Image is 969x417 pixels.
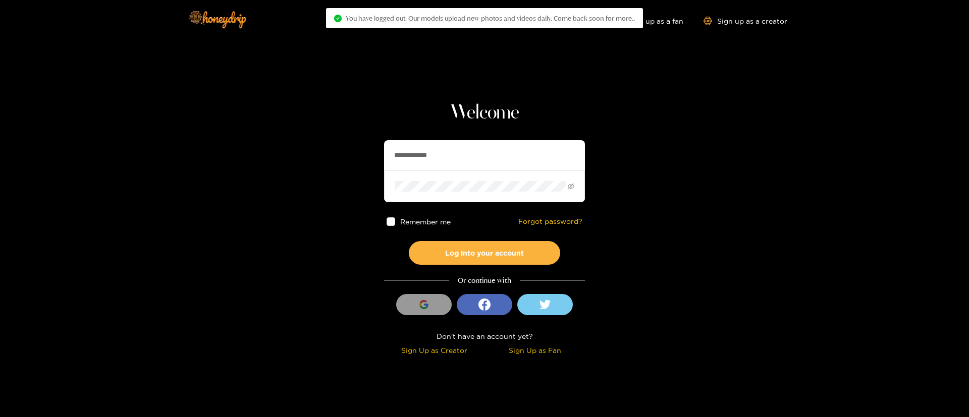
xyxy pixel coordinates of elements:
a: Sign up as a creator [704,17,787,25]
a: Forgot password? [518,217,582,226]
span: You have logged out. Our models upload new photos and videos daily. Come back soon for more.. [346,14,635,22]
div: Sign Up as Fan [487,344,582,356]
span: eye-invisible [568,183,574,190]
div: Don't have an account yet? [384,330,585,342]
div: Sign Up as Creator [387,344,482,356]
div: Or continue with [384,275,585,286]
span: Remember me [400,218,451,225]
h1: Welcome [384,101,585,125]
span: check-circle [334,15,342,22]
button: Log into your account [409,241,560,265]
a: Sign up as a fan [614,17,683,25]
